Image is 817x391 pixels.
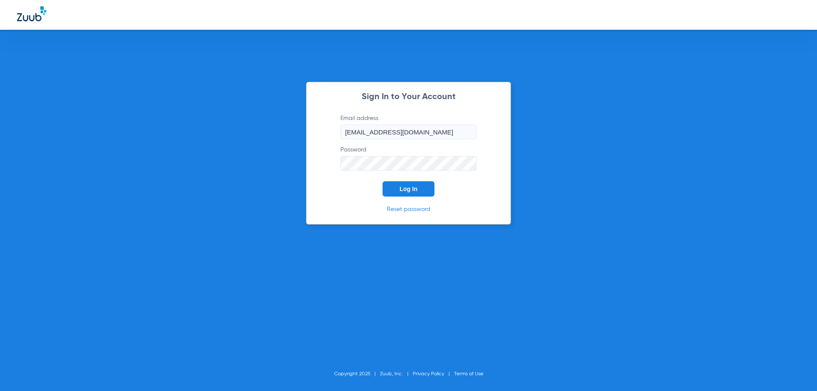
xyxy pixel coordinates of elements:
[400,186,417,192] span: Log In
[340,114,477,139] label: Email address
[380,370,413,378] li: Zuub, Inc.
[454,371,483,377] a: Terms of Use
[774,350,817,391] iframe: Chat Widget
[340,125,477,139] input: Email address
[328,93,489,101] h2: Sign In to Your Account
[383,181,434,197] button: Log In
[340,146,477,171] label: Password
[17,6,46,21] img: Zuub Logo
[387,206,430,212] a: Reset password
[413,371,444,377] a: Privacy Policy
[340,156,477,171] input: Password
[334,370,380,378] li: Copyright 2025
